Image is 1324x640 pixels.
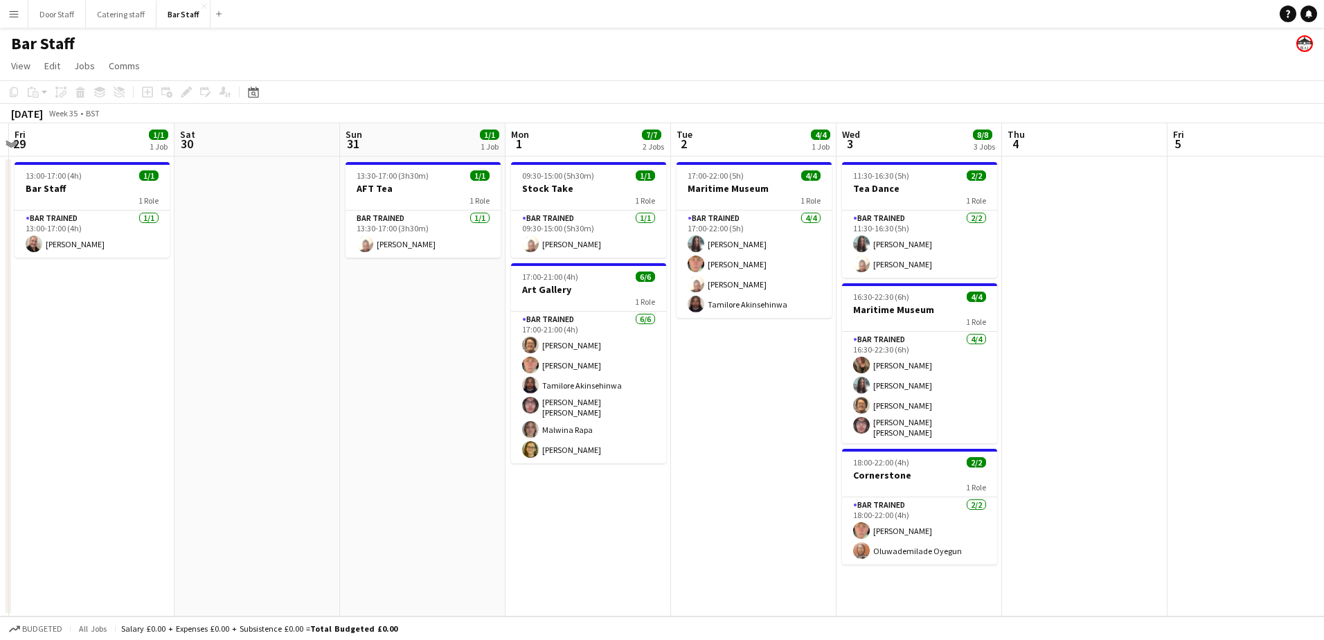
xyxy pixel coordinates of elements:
[86,108,100,118] div: BST
[69,57,100,75] a: Jobs
[6,57,36,75] a: View
[7,621,64,637] button: Budgeted
[1296,35,1313,52] app-user-avatar: Beach Ballroom
[156,1,211,28] button: Bar Staff
[11,107,43,121] div: [DATE]
[109,60,140,72] span: Comms
[39,57,66,75] a: Edit
[44,60,60,72] span: Edit
[22,624,62,634] span: Budgeted
[310,623,397,634] span: Total Budgeted £0.00
[11,33,75,54] h1: Bar Staff
[103,57,145,75] a: Comms
[76,623,109,634] span: All jobs
[86,1,156,28] button: Catering staff
[121,623,397,634] div: Salary £0.00 + Expenses £0.00 + Subsistence £0.00 =
[11,60,30,72] span: View
[28,1,86,28] button: Door Staff
[46,108,80,118] span: Week 35
[74,60,95,72] span: Jobs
